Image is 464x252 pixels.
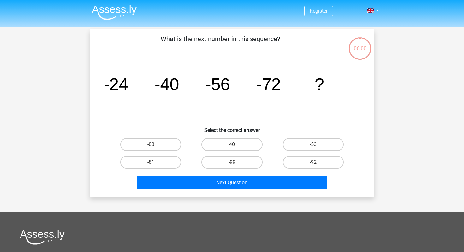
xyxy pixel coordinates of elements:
img: Assessly logo [20,230,65,245]
button: Next Question [137,176,328,189]
img: Assessly [92,5,137,20]
label: -88 [120,138,181,151]
a: Register [310,8,328,14]
h6: Select the correct answer [100,122,364,133]
p: What is the next number in this sequence? [100,34,341,53]
tspan: ? [315,75,324,94]
tspan: -72 [256,75,281,94]
label: -53 [283,138,344,151]
label: -92 [283,156,344,169]
tspan: -24 [104,75,128,94]
label: -81 [120,156,181,169]
div: 06:00 [348,37,372,52]
tspan: -56 [205,75,230,94]
tspan: -40 [155,75,179,94]
label: -99 [201,156,262,169]
label: 40 [201,138,262,151]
